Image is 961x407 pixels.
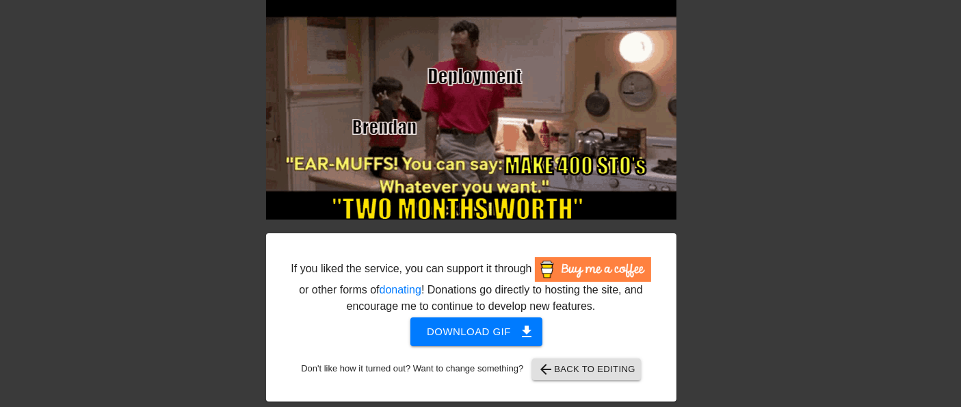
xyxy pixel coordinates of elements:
[399,325,542,337] a: Download gif
[538,361,635,378] span: Back to Editing
[287,358,655,380] div: Don't like how it turned out? Want to change something?
[538,361,554,378] span: arrow_back
[535,257,651,282] img: Buy Me A Coffee
[410,317,542,346] button: Download gif
[532,358,641,380] button: Back to Editing
[427,323,526,341] span: Download gif
[290,257,653,315] div: If you liked the service, you can support it through or other forms of ! Donations go directly to...
[380,284,421,296] a: donating
[518,324,535,340] span: get_app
